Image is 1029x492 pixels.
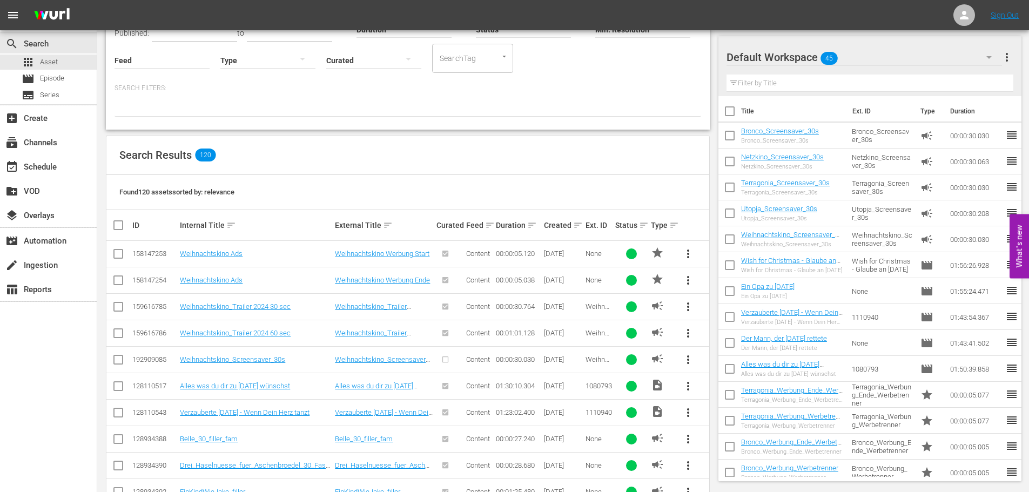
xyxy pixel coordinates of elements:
a: Terragonia_Werbung_Ende_Werbetrenner [741,386,843,402]
td: 00:00:05.077 [946,408,1005,434]
span: reorder [1005,206,1018,219]
span: Reports [5,283,18,296]
div: Type [651,219,671,232]
td: 00:00:30.063 [946,149,1005,174]
a: Bronco_Werbung_Ende_Werbetrenner [741,438,842,454]
div: 128110543 [132,408,177,416]
span: Content [466,329,490,337]
a: Terragonia_Werbung_Werbetrenner [741,412,840,428]
td: Netzkino_Screensaver_30s [848,149,917,174]
button: Open Feedback Widget [1010,214,1029,278]
a: Alles was du dir zu [DATE] wünschst [180,382,290,390]
div: Feed [466,219,493,232]
span: Weihnachtskino_Trailer 2024 30 sec [586,302,611,343]
span: more_vert [682,459,695,472]
span: reorder [1005,232,1018,245]
th: Type [914,96,944,126]
span: reorder [1005,258,1018,271]
span: Content [466,382,490,390]
div: 00:01:01.128 [496,329,540,337]
td: 00:00:05.077 [946,382,1005,408]
span: AD [651,326,664,339]
div: Terragonia_Screensaver_30s [741,189,830,196]
div: 159616785 [132,302,177,311]
button: more_vert [675,241,701,267]
td: Wish for Christmas - Glaube an [DATE] [848,252,917,278]
a: Weihnachtskino Ads [180,250,243,258]
span: Ad [920,207,933,220]
div: 00:00:27.240 [496,435,540,443]
span: star [651,246,664,259]
div: Internal Title [180,219,332,232]
button: more_vert [675,294,701,320]
td: 00:00:30.030 [946,226,1005,252]
span: Content [466,276,490,284]
div: [DATE] [544,329,582,337]
span: 120 [195,149,216,161]
div: None [586,250,612,258]
span: Overlays [5,209,18,222]
span: reorder [1005,310,1018,323]
span: Episode [920,285,933,298]
span: Asset [22,56,35,69]
div: Alles was du dir zu [DATE] wünschst [741,370,843,378]
span: sort [639,220,649,230]
button: more_vert [675,453,701,478]
a: Weihnachtskino_Trailer 2024 60 sec [180,329,291,337]
span: reorder [1005,180,1018,193]
span: Ad [920,233,933,246]
span: more_vert [682,247,695,260]
a: Weihnachtskino Ads [180,276,243,284]
div: Created [544,219,582,232]
span: more_vert [682,433,695,446]
div: 00:00:05.120 [496,250,540,258]
div: Duration [496,219,540,232]
div: 00:00:05.038 [496,276,540,284]
div: [DATE] [544,302,582,311]
td: 01:55:24.471 [946,278,1005,304]
div: 192909085 [132,355,177,363]
button: more_vert [675,347,701,373]
div: Wish for Christmas - Glaube an [DATE] [741,267,843,274]
td: Terragonia_Werbung_Werbetrenner [848,408,917,434]
td: None [848,278,917,304]
span: Video [651,405,664,418]
span: Weihnachtskino_Trailer 2024 60 sec [586,329,611,369]
a: Weihnachtskino_Trailer 2024_25 30 sec [335,302,411,319]
span: menu [6,9,19,22]
a: Alles was du dir zu [DATE] wünschst [741,360,824,376]
span: reorder [1005,362,1018,375]
span: Content [466,408,490,416]
td: 00:00:05.005 [946,460,1005,486]
span: reorder [1005,129,1018,141]
span: Asset [40,57,58,68]
div: 01:23:02.400 [496,408,540,416]
a: Weihnachtskino Werbung Start [335,250,429,258]
span: Episode [22,72,35,85]
span: Search [5,37,18,50]
span: more_vert [682,274,695,287]
span: more_vert [682,300,695,313]
td: None [848,330,917,356]
span: AD [651,458,664,471]
span: reorder [1005,154,1018,167]
p: Search Filters: [115,84,701,93]
div: None [586,435,612,443]
td: 00:00:30.030 [946,123,1005,149]
a: Ein Opa zu [DATE] [741,282,795,291]
td: Utopja_Screensaver_30s [848,200,917,226]
td: Weihnachtskino_Screensaver_30s [848,226,917,252]
th: Ext. ID [846,96,914,126]
a: Drei_Haselnuesse_fuer_Aschenbroedel_30_Fast_filler_fam [180,461,331,477]
div: [DATE] [544,250,582,258]
td: Terragonia_Werbung_Ende_Werbetrenner [848,382,917,408]
span: reorder [1005,336,1018,349]
img: ans4CAIJ8jUAAAAAAAAAAAAAAAAAAAAAAAAgQb4GAAAAAAAAAAAAAAAAAAAAAAAAJMjXAAAAAAAAAAAAAAAAAAAAAAAAgAT5G... [26,3,78,28]
span: Episode [920,362,933,375]
span: Create [5,112,18,125]
a: Utopja_Screensaver_30s [741,205,817,213]
div: Verzauberte [DATE] - Wenn Dein Herz tanzt [741,319,843,326]
a: Belle_30_filler_fam [180,435,238,443]
span: sort [485,220,495,230]
button: more_vert [1000,44,1013,70]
